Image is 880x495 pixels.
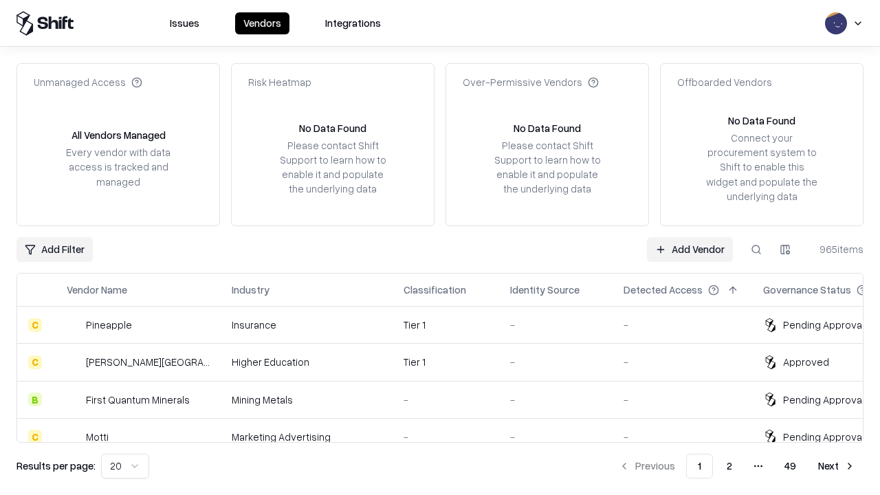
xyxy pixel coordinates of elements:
[490,138,604,197] div: Please contact Shift Support to learn how to enable it and populate the underlying data
[510,283,580,297] div: Identity Source
[276,138,390,197] div: Please contact Shift Support to learn how to enable it and populate the underlying data
[404,430,488,444] div: -
[67,318,80,332] img: Pineapple
[232,355,382,369] div: Higher Education
[610,454,863,478] nav: pagination
[67,283,127,297] div: Vendor Name
[71,128,166,142] div: All Vendors Managed
[514,121,581,135] div: No Data Found
[299,121,366,135] div: No Data Found
[67,393,80,406] img: First Quantum Minerals
[677,75,772,89] div: Offboarded Vendors
[716,454,743,478] button: 2
[510,355,602,369] div: -
[773,454,807,478] button: 49
[232,430,382,444] div: Marketing Advertising
[404,393,488,407] div: -
[463,75,599,89] div: Over-Permissive Vendors
[783,355,829,369] div: Approved
[232,393,382,407] div: Mining Metals
[86,430,109,444] div: Motti
[647,237,733,262] a: Add Vendor
[624,393,741,407] div: -
[763,283,851,297] div: Governance Status
[510,393,602,407] div: -
[28,318,42,332] div: C
[235,12,289,34] button: Vendors
[510,430,602,444] div: -
[624,318,741,332] div: -
[686,454,713,478] button: 1
[162,12,208,34] button: Issues
[28,355,42,369] div: C
[624,355,741,369] div: -
[317,12,389,34] button: Integrations
[67,355,80,369] img: Reichman University
[86,393,190,407] div: First Quantum Minerals
[728,113,795,128] div: No Data Found
[61,145,175,188] div: Every vendor with data access is tracked and managed
[404,318,488,332] div: Tier 1
[86,355,210,369] div: [PERSON_NAME][GEOGRAPHIC_DATA]
[86,318,132,332] div: Pineapple
[783,318,864,332] div: Pending Approval
[624,283,703,297] div: Detected Access
[28,393,42,406] div: B
[808,242,863,256] div: 965 items
[16,237,93,262] button: Add Filter
[28,430,42,443] div: C
[248,75,311,89] div: Risk Heatmap
[705,131,819,203] div: Connect your procurement system to Shift to enable this widget and populate the underlying data
[232,318,382,332] div: Insurance
[624,430,741,444] div: -
[232,283,269,297] div: Industry
[810,454,863,478] button: Next
[34,75,142,89] div: Unmanaged Access
[783,430,864,444] div: Pending Approval
[404,355,488,369] div: Tier 1
[67,430,80,443] img: Motti
[783,393,864,407] div: Pending Approval
[510,318,602,332] div: -
[16,459,96,473] p: Results per page:
[404,283,466,297] div: Classification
